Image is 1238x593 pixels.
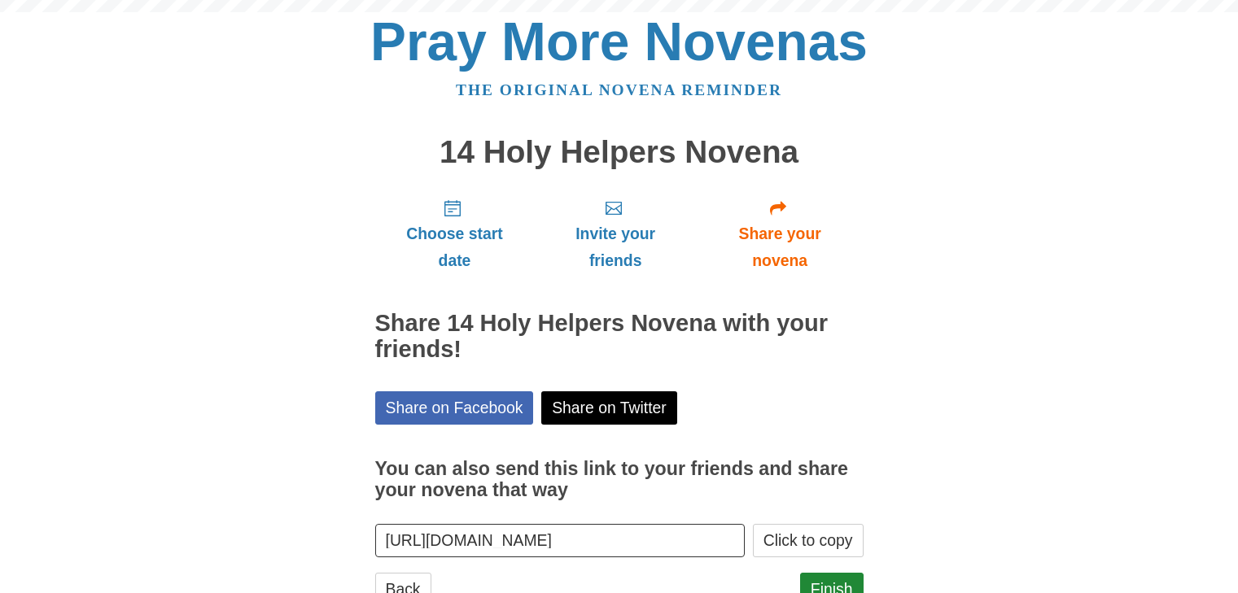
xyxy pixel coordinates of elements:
a: Share on Twitter [541,391,677,425]
h1: 14 Holy Helpers Novena [375,135,864,170]
button: Click to copy [753,524,864,557]
span: Invite your friends [550,220,680,274]
h2: Share 14 Holy Helpers Novena with your friends! [375,311,864,363]
a: Invite your friends [534,185,696,282]
a: The original novena reminder [456,81,782,98]
span: Share your novena [713,220,847,274]
a: Pray More Novenas [370,11,868,72]
a: Choose start date [375,185,535,282]
a: Share your novena [697,185,864,282]
h3: You can also send this link to your friends and share your novena that way [375,459,864,500]
a: Share on Facebook [375,391,534,425]
span: Choose start date [392,220,518,274]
